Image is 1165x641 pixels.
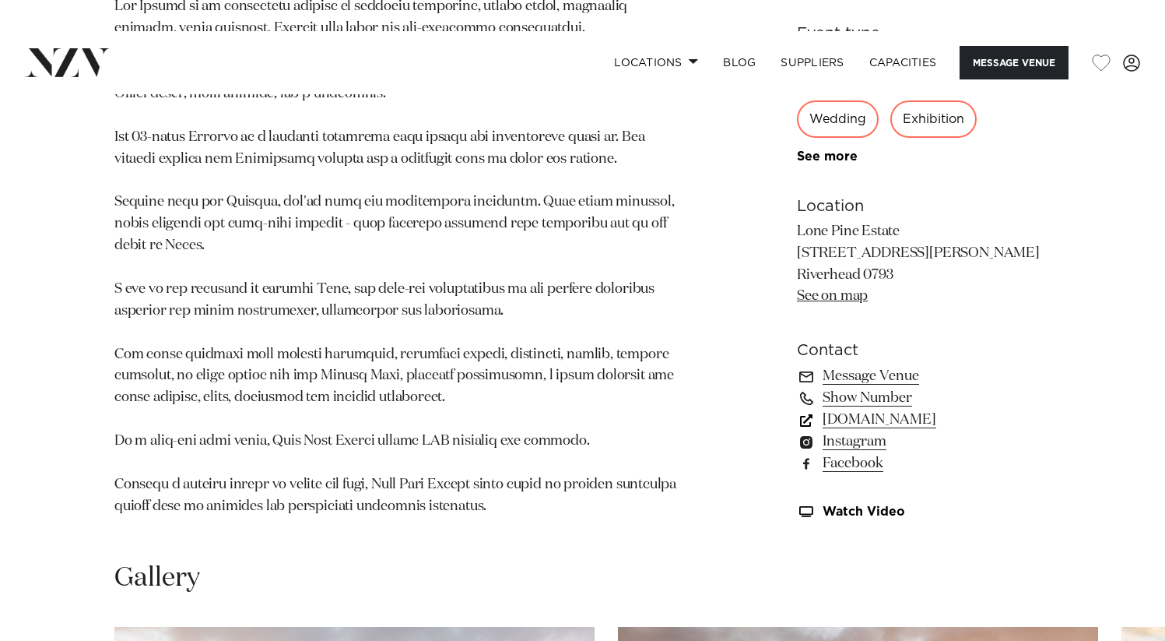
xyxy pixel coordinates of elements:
[59,92,139,102] div: Domain Overview
[797,289,868,303] a: See on map
[40,41,171,53] div: Domain: [DOMAIN_NAME]
[155,90,167,103] img: tab_keywords_by_traffic_grey.svg
[797,431,1051,453] a: Instagram
[114,561,200,596] h2: Gallery
[857,46,949,79] a: Capacities
[711,46,768,79] a: BLOG
[25,48,110,76] img: nzv-logo.png
[960,46,1069,79] button: Message Venue
[797,100,879,138] div: Wedding
[797,195,1051,218] h6: Location
[42,90,54,103] img: tab_domain_overview_orange.svg
[25,41,37,53] img: website_grey.svg
[797,453,1051,474] a: Facebook
[797,221,1051,308] p: Lone Pine Estate [STREET_ADDRESS][PERSON_NAME] Riverhead 0793
[797,339,1051,362] h6: Contact
[890,100,977,138] div: Exhibition
[602,46,711,79] a: Locations
[797,387,1051,409] a: Show Number
[25,25,37,37] img: logo_orange.svg
[797,22,1051,45] h6: Event type
[797,505,1051,519] a: Watch Video
[797,409,1051,431] a: [DOMAIN_NAME]
[797,365,1051,387] a: Message Venue
[172,92,262,102] div: Keywords by Traffic
[768,46,856,79] a: SUPPLIERS
[44,25,76,37] div: v 4.0.25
